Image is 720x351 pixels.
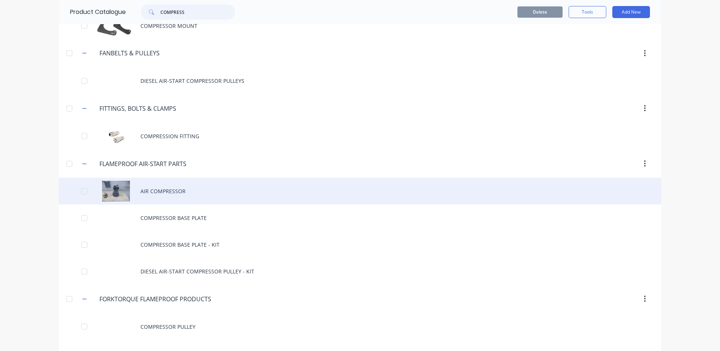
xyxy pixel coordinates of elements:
div: COMPRESSION FITTINGCOMPRESSION FITTING [59,123,661,150]
div: COMPRESSOR BASE PLATE - KIT [59,231,661,258]
input: Enter category name [99,104,189,113]
input: Enter category name [99,159,189,168]
div: AIR COMPRESSORAIR COMPRESSOR [59,178,661,204]
div: COMPRESSOR MOUNTCOMPRESSOR MOUNT [59,12,661,39]
div: DIESEL AIR-START COMPRESSOR PULLEY - KIT [59,258,661,285]
input: Search... [160,5,235,20]
button: Add New [612,6,650,18]
button: Delete [517,6,563,18]
div: COMPRESSOR PULLEY [59,313,661,340]
input: Enter category name [99,295,212,304]
div: COMPRESSOR BASE PLATE [59,204,661,231]
div: DIESEL AIR-START COMPRESSOR PULLEYS [59,67,661,94]
button: Tools [569,6,606,18]
input: Enter category name [99,49,189,58]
